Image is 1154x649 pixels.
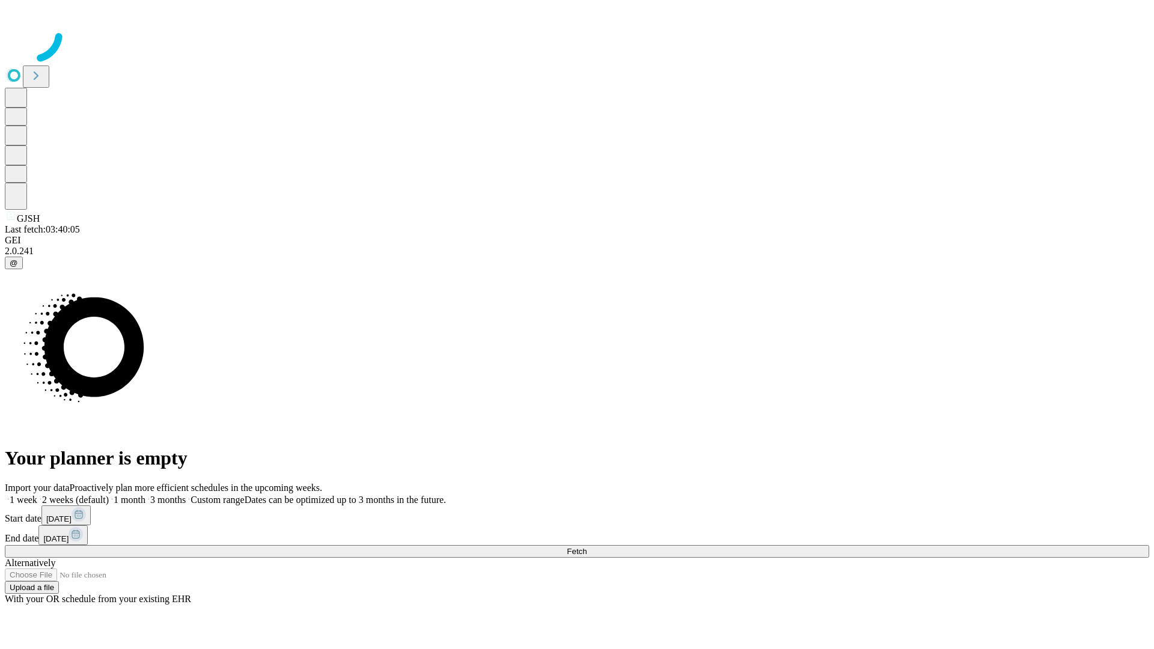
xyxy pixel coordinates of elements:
[38,525,88,545] button: [DATE]
[5,525,1149,545] div: End date
[46,514,72,523] span: [DATE]
[5,447,1149,469] h1: Your planner is empty
[70,483,322,493] span: Proactively plan more efficient schedules in the upcoming weeks.
[5,581,59,594] button: Upload a file
[5,224,80,234] span: Last fetch: 03:40:05
[5,483,70,493] span: Import your data
[5,594,191,604] span: With your OR schedule from your existing EHR
[150,495,186,505] span: 3 months
[5,505,1149,525] div: Start date
[42,495,109,505] span: 2 weeks (default)
[114,495,145,505] span: 1 month
[43,534,69,543] span: [DATE]
[41,505,91,525] button: [DATE]
[567,547,587,556] span: Fetch
[5,558,55,568] span: Alternatively
[5,246,1149,257] div: 2.0.241
[5,545,1149,558] button: Fetch
[245,495,446,505] span: Dates can be optimized up to 3 months in the future.
[17,213,40,224] span: GJSH
[10,495,37,505] span: 1 week
[191,495,244,505] span: Custom range
[5,257,23,269] button: @
[5,235,1149,246] div: GEI
[10,258,18,267] span: @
